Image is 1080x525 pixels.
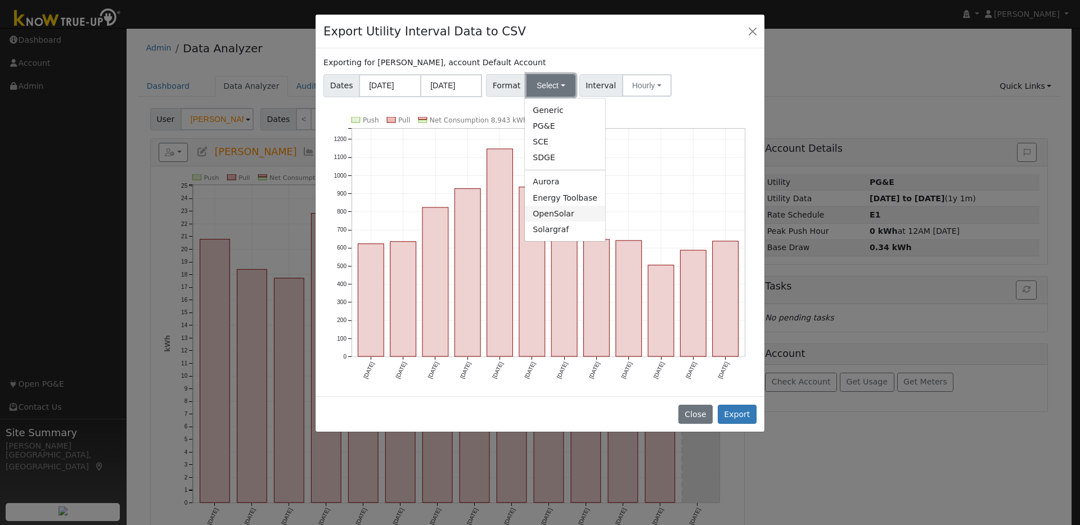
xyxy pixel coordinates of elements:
[525,150,605,166] a: SDGE
[525,134,605,150] a: SCE
[337,318,346,324] text: 200
[525,190,605,206] a: Energy Toolbase
[556,361,569,379] text: [DATE]
[337,281,346,287] text: 400
[337,299,346,305] text: 300
[620,361,633,379] text: [DATE]
[588,361,601,379] text: [DATE]
[525,102,605,118] a: Generic
[525,221,605,237] a: Solargraf
[430,116,528,124] text: Net Consumption 8,943 kWh
[487,149,513,357] rect: onclick=""
[337,209,346,215] text: 800
[323,74,359,97] span: Dates
[422,207,448,356] rect: onclick=""
[652,361,665,379] text: [DATE]
[525,174,605,190] a: Aurora
[337,263,346,269] text: 500
[524,361,537,379] text: [DATE]
[334,154,347,160] text: 1100
[395,361,408,379] text: [DATE]
[337,191,346,197] text: 900
[363,116,379,124] text: Push
[398,116,410,124] text: Pull
[337,245,346,251] text: 600
[358,244,384,357] rect: onclick=""
[525,206,605,221] a: OpenSolar
[525,118,605,134] a: PG&E
[681,250,706,356] rect: onclick=""
[455,188,481,356] rect: onclick=""
[616,241,642,356] rect: onclick=""
[337,336,346,342] text: 100
[334,136,347,142] text: 1200
[526,74,575,97] button: Select
[552,204,578,357] rect: onclick=""
[459,361,472,379] text: [DATE]
[486,74,527,97] span: Format
[649,265,674,357] rect: onclick=""
[685,361,698,379] text: [DATE]
[678,405,713,424] button: Close
[579,74,623,97] span: Interval
[717,361,730,379] text: [DATE]
[519,187,545,357] rect: onclick=""
[390,242,416,357] rect: onclick=""
[718,405,757,424] button: Export
[334,172,347,178] text: 1000
[427,361,440,379] text: [DATE]
[323,22,526,40] h4: Export Utility Interval Data to CSV
[745,23,760,39] button: Close
[323,57,546,69] label: Exporting for [PERSON_NAME], account Default Account
[713,241,739,356] rect: onclick=""
[362,361,375,379] text: [DATE]
[344,354,347,360] text: 0
[622,74,672,97] button: Hourly
[584,239,610,357] rect: onclick=""
[492,361,505,379] text: [DATE]
[337,227,346,233] text: 700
